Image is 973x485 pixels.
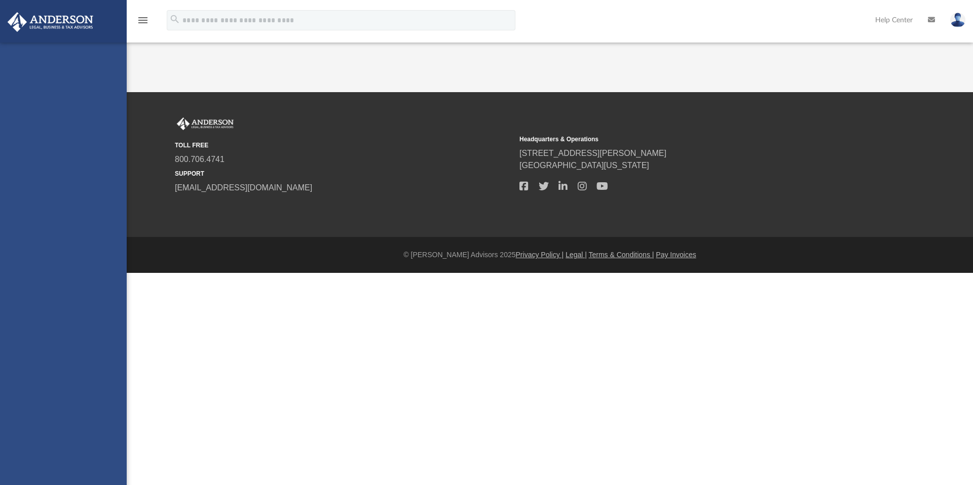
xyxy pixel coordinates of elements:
a: [STREET_ADDRESS][PERSON_NAME] [519,149,666,157]
img: User Pic [950,13,965,27]
a: Privacy Policy | [516,251,564,259]
a: [GEOGRAPHIC_DATA][US_STATE] [519,161,649,170]
a: 800.706.4741 [175,155,224,164]
img: Anderson Advisors Platinum Portal [5,12,96,32]
small: SUPPORT [175,169,512,178]
a: Terms & Conditions | [589,251,654,259]
img: Anderson Advisors Platinum Portal [175,117,236,131]
a: Legal | [566,251,587,259]
i: search [169,14,180,25]
div: © [PERSON_NAME] Advisors 2025 [127,250,973,260]
i: menu [137,14,149,26]
a: menu [137,19,149,26]
a: Pay Invoices [656,251,696,259]
small: TOLL FREE [175,141,512,150]
a: [EMAIL_ADDRESS][DOMAIN_NAME] [175,183,312,192]
small: Headquarters & Operations [519,135,857,144]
